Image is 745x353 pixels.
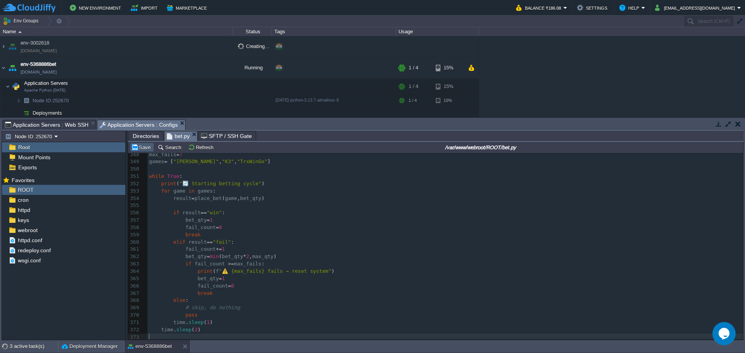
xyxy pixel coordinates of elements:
img: AMDAwAAAACH5BAEAAAAALAAAAAABAAEAAAICRAEAOw== [16,95,21,107]
span: bet.py [167,131,190,141]
div: 365 [128,275,140,282]
button: Save [131,144,153,151]
span: Node ID: [33,98,52,103]
div: 3 active task(s) [10,340,58,353]
span: games [198,188,213,194]
span: time [173,319,185,325]
div: Status [234,27,272,36]
span: , [234,158,237,164]
span: result [182,210,201,215]
div: 373 [128,334,140,341]
span: fail_count [185,224,216,230]
span: sleep [176,327,191,332]
a: httpd.conf [16,237,43,244]
span: = [207,217,210,223]
span: for [161,188,170,194]
img: AMDAwAAAACH5BAEAAAAALAAAAAABAAEAAAICRAEAOw== [7,36,18,57]
span: "fail" [213,239,231,245]
span: ) [262,181,265,186]
div: 356 [128,209,140,217]
span: ) [274,253,277,259]
span: f [216,268,219,274]
a: redeploy.conf [16,247,52,254]
div: 359 [128,231,140,239]
div: 360 [128,239,140,246]
span: [DATE]-python-3.13.7-almalinux-9 [275,98,339,102]
span: : [185,297,189,303]
div: 368 [128,297,140,304]
a: webroot [16,227,39,234]
button: Node ID: 252670 [5,133,54,140]
div: 1 / 4 [409,95,417,107]
span: "🔄 Starting betting cycle" [179,181,262,186]
a: httpd [16,207,31,214]
a: env-3002618 [21,39,49,47]
span: == [207,239,213,245]
span: bet_qty [185,253,207,259]
div: 354 [128,195,140,202]
button: Balance ₹186.08 [516,3,563,12]
span: True [167,173,179,179]
span: = [231,261,234,267]
a: Favorites [10,177,36,183]
div: 362 [128,253,140,260]
img: CloudJiffy [3,3,55,13]
span: print [161,181,176,186]
span: bet_qty [185,217,207,223]
span: ] [267,158,270,164]
span: Root [17,144,31,151]
span: bet_qty [240,195,262,201]
span: ( [222,195,225,201]
span: Directories [133,131,159,141]
img: AMDAwAAAACH5BAEAAAAALAAAAAABAAEAAAICRAEAOw== [5,79,10,94]
div: 361 [128,246,140,253]
div: 15% [436,95,461,107]
div: 15% [436,79,461,94]
span: result [189,239,207,245]
span: [DOMAIN_NAME] [21,47,57,55]
div: 351 [128,173,140,180]
img: AMDAwAAAACH5BAEAAAAALAAAAAABAAEAAAICRAEAOw== [0,57,7,78]
div: 355 [128,202,140,209]
span: ) [331,268,334,274]
button: Import [131,3,160,12]
img: AMDAwAAAACH5BAEAAAAALAAAAAABAAEAAAICRAEAOw== [16,107,21,119]
span: max_fails [149,152,176,157]
span: ( [204,319,207,325]
div: Name [1,27,233,36]
span: . [185,319,189,325]
a: [DOMAIN_NAME] [21,68,57,76]
div: 350 [128,165,140,173]
button: [EMAIL_ADDRESS][DOMAIN_NAME] [655,3,737,12]
a: Exports [17,164,38,171]
span: 7 [179,152,182,157]
button: Marketplace [167,3,209,12]
span: # skip, do nothing [185,305,240,310]
span: break [198,290,213,296]
span: Mount Points [17,154,52,161]
div: 348 [128,151,140,158]
span: = [176,152,179,157]
span: . [173,327,177,332]
span: ( [192,327,195,332]
span: game [173,188,185,194]
span: "⚠️ {max_fails} fails → reset system" [219,268,331,274]
a: keys [16,217,30,224]
span: Creating... [238,43,269,49]
span: = [219,276,222,281]
a: Node ID:252670 [32,97,70,104]
span: fail_count [194,261,225,267]
span: ( [176,181,179,186]
div: Usage [397,27,478,36]
iframe: To enrich screen reader interactions, please activate Accessibility in Grammarly extension settings [712,322,737,345]
li: /var/www/webroot/ROOT/bet.py [164,131,198,141]
a: Deployments [32,110,63,116]
button: Refresh [188,144,216,151]
span: Application Servers : Configs [100,120,178,130]
span: += [216,246,222,252]
span: "win" [207,210,222,215]
a: cron [16,196,30,203]
span: sleep [189,319,204,325]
